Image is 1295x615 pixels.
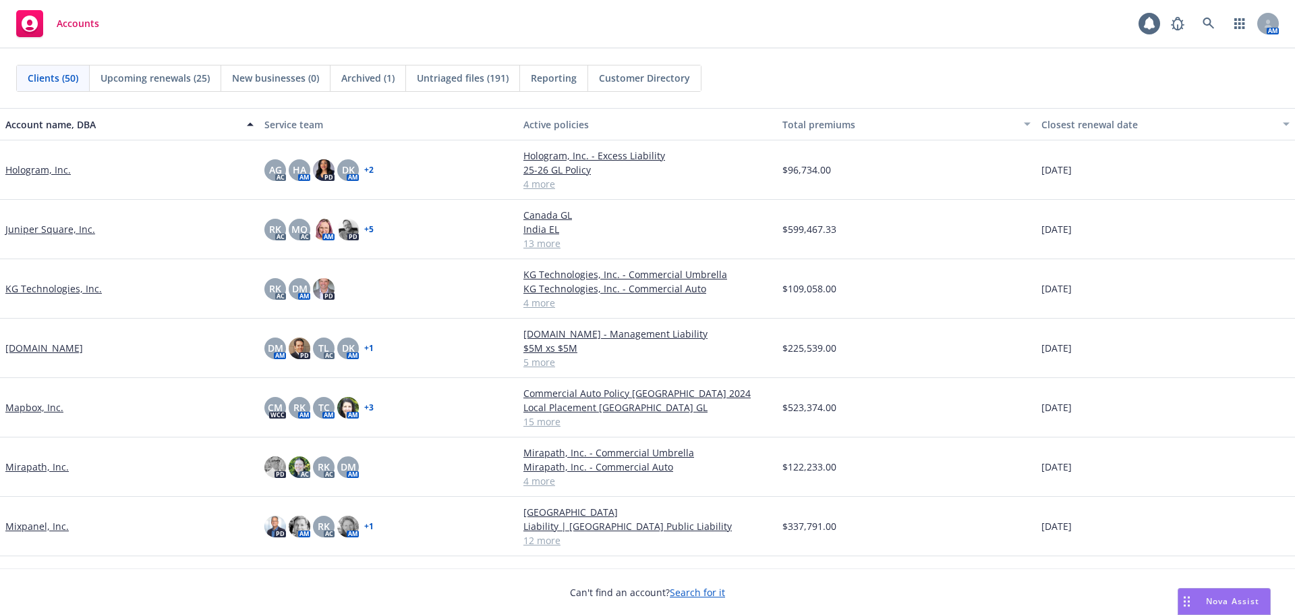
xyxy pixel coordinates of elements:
span: Untriaged files (191) [417,71,509,85]
span: TL [318,341,329,355]
span: $599,467.33 [782,222,836,236]
span: $109,058.00 [782,282,836,296]
span: [DATE] [1041,519,1072,533]
a: Hologram, Inc. [5,163,71,177]
span: HA [293,163,306,177]
img: photo [264,516,286,537]
a: 15 more [523,415,772,429]
span: [DATE] [1041,282,1072,296]
a: KG Technologies, Inc. [5,282,102,296]
div: Account name, DBA [5,117,239,132]
a: 4 more [523,177,772,191]
a: $5M xs $5M [523,341,772,355]
span: DK [342,341,355,355]
a: + 1 [364,344,374,352]
button: Nova Assist [1178,588,1271,615]
span: [DATE] [1041,163,1072,177]
a: India EL [523,222,772,236]
span: [DATE] [1041,400,1072,415]
span: DM [292,282,308,296]
a: 4 more [523,296,772,310]
div: Active policies [523,117,772,132]
span: [DATE] [1041,222,1072,236]
a: Mirapath, Inc. [5,460,69,474]
img: photo [337,516,359,537]
a: Mixpanel, Inc. [5,519,69,533]
a: Local Placement [GEOGRAPHIC_DATA] GL [523,400,772,415]
a: KG Technologies, Inc. - Commercial Auto [523,282,772,296]
span: Reporting [531,71,577,85]
span: [DATE] [1041,460,1072,474]
span: AG [269,163,282,177]
img: photo [289,456,310,478]
a: [DOMAIN_NAME] [5,341,83,355]
button: Total premiums [777,108,1036,140]
img: photo [313,159,335,181]
div: Closest renewal date [1041,117,1275,132]
span: [DATE] [1041,341,1072,355]
span: New businesses (0) [232,71,319,85]
img: photo [337,219,359,240]
a: Liability | [GEOGRAPHIC_DATA] Public Liability [523,519,772,533]
span: DM [341,460,356,474]
span: $225,539.00 [782,341,836,355]
span: MQ [291,222,308,236]
span: $122,233.00 [782,460,836,474]
a: KG Technologies, Inc. - Commercial Umbrella [523,267,772,282]
a: Canada GL [523,208,772,222]
span: Can't find an account? [570,585,725,599]
div: Service team [264,117,513,132]
span: Archived (1) [341,71,395,85]
span: DM [268,341,283,355]
span: Nova Assist [1206,595,1259,607]
span: RK [293,400,306,415]
a: [GEOGRAPHIC_DATA] [523,505,772,519]
span: Clients (50) [28,71,78,85]
a: 5M x 5M [523,564,772,579]
span: Upcoming renewals (25) [100,71,210,85]
a: Mirapath, Inc. - Commercial Umbrella [523,446,772,460]
a: Commercial Auto Policy [GEOGRAPHIC_DATA] 2024 [523,386,772,400]
button: Closest renewal date [1036,108,1295,140]
span: $523,374.00 [782,400,836,415]
a: Switch app [1226,10,1253,37]
a: 13 more [523,236,772,250]
a: Juniper Square, Inc. [5,222,95,236]
a: Search for it [670,586,725,599]
a: + 5 [364,225,374,234]
span: RK [318,519,330,533]
span: TC [318,400,330,415]
span: $337,791.00 [782,519,836,533]
a: 5 more [523,355,772,369]
span: RK [269,222,281,236]
a: Accounts [11,5,105,43]
a: Mirapath, Inc. - Commercial Auto [523,460,772,474]
img: photo [313,278,335,300]
span: CM [268,400,283,415]
span: DK [342,163,355,177]
a: Hologram, Inc. - Excess Liability [523,149,772,163]
button: Active policies [518,108,777,140]
button: Service team [259,108,518,140]
a: 12 more [523,533,772,547]
div: Drag to move [1178,589,1195,614]
a: Report a Bug [1164,10,1191,37]
img: photo [289,516,310,537]
a: [DOMAIN_NAME] - Management Liability [523,327,772,341]
span: RK [269,282,281,296]
a: Mapbox, Inc. [5,400,63,415]
a: 4 more [523,474,772,488]
img: photo [264,456,286,478]
div: Total premiums [782,117,1016,132]
img: photo [313,219,335,240]
span: Customer Directory [599,71,690,85]
a: + 1 [364,523,374,531]
a: Search [1195,10,1222,37]
img: photo [337,397,359,419]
